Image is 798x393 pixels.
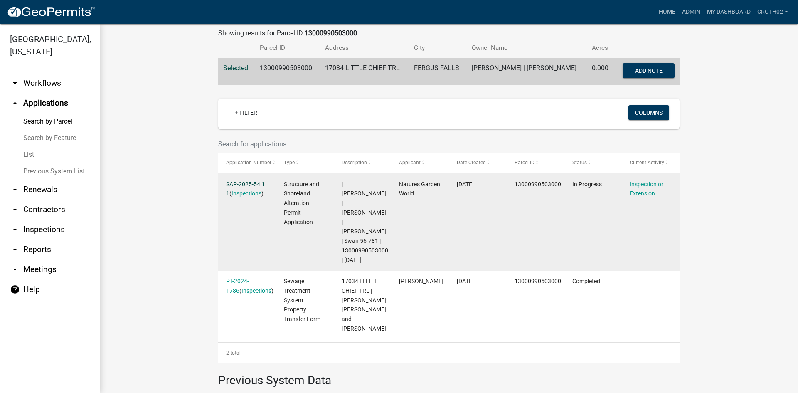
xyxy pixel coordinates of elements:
[587,38,615,58] th: Acres
[342,278,387,332] span: 17034 LITTLE CHIEF TRL | Buyer: Brian C. Vose and Melinda C. Vose
[754,4,791,20] a: croth02
[635,67,662,74] span: Add Note
[449,153,507,173] datatable-header-cell: Date Created
[564,153,622,173] datatable-header-cell: Status
[10,245,20,255] i: arrow_drop_down
[409,58,467,86] td: FERGUS FALLS
[628,105,669,120] button: Columns
[218,343,680,363] div: 2 total
[226,160,271,166] span: Application Number
[334,153,392,173] datatable-header-cell: Description
[10,225,20,235] i: arrow_drop_down
[679,4,704,20] a: Admin
[284,181,319,225] span: Structure and Shoreland Alteration Permit Application
[457,160,486,166] span: Date Created
[342,160,367,166] span: Description
[507,153,564,173] datatable-header-cell: Parcel ID
[284,160,295,166] span: Type
[218,363,680,389] h3: Previous System Data
[284,278,320,322] span: Sewage Treatment System Property Transfer Form
[704,4,754,20] a: My Dashboard
[255,58,320,86] td: 13000990503000
[399,181,440,197] span: Natures Garden World
[409,38,467,58] th: City
[10,185,20,195] i: arrow_drop_down
[232,190,261,197] a: Inspections
[320,38,409,58] th: Address
[572,181,602,188] span: In Progress
[10,78,20,88] i: arrow_drop_down
[218,153,276,173] datatable-header-cell: Application Number
[10,205,20,215] i: arrow_drop_down
[226,181,265,197] a: SAP-2025-54 1 1
[515,278,561,284] span: 13000990503000
[223,64,248,72] a: Selected
[10,264,20,274] i: arrow_drop_down
[623,63,675,78] button: Add Note
[10,98,20,108] i: arrow_drop_up
[342,181,388,263] span: | Eric Babolian | BRIAN VOSE | MELINDA C VOSE | Swan 56-781 | 13000990503000 | 04/03/2026
[228,105,264,120] a: + Filter
[655,4,679,20] a: Home
[241,287,271,294] a: Inspections
[587,58,615,86] td: 0.000
[305,29,357,37] strong: 13000990503000
[515,181,561,188] span: 13000990503000
[276,153,334,173] datatable-header-cell: Type
[10,284,20,294] i: help
[226,180,268,199] div: ( )
[457,278,474,284] span: 09/12/2024
[320,58,409,86] td: 17034 LITTLE CHIEF TRL
[391,153,449,173] datatable-header-cell: Applicant
[630,181,663,197] a: Inspection or Extension
[630,160,664,166] span: Current Activity
[572,160,587,166] span: Status
[572,278,600,284] span: Completed
[399,278,443,284] span: Kati Foster
[226,277,268,296] div: ( )
[467,58,587,86] td: [PERSON_NAME] | [PERSON_NAME]
[622,153,680,173] datatable-header-cell: Current Activity
[218,28,680,38] div: Showing results for Parcel ID:
[515,160,534,166] span: Parcel ID
[467,38,587,58] th: Owner Name
[255,38,320,58] th: Parcel ID
[218,136,601,153] input: Search for applications
[226,278,249,294] a: PT-2024-1786
[457,181,474,188] span: 03/17/2025
[399,160,421,166] span: Applicant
